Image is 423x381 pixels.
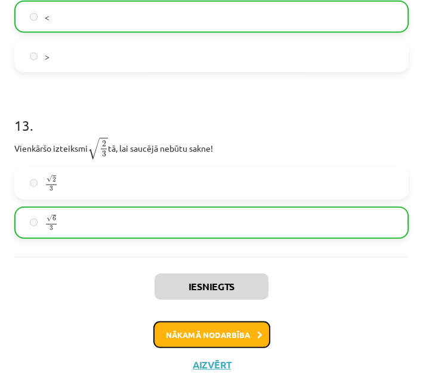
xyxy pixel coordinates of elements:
[155,274,268,300] button: Iesniegts
[50,186,53,192] span: 3
[14,137,409,160] p: Vienkāršo izteiksmi tā, lai saucējā nebūtu sakne!
[153,321,270,349] button: Nākamā nodarbība
[45,11,50,23] span: <
[30,53,38,60] input: >
[102,151,106,157] span: 3
[30,13,38,21] input: <
[189,359,234,371] button: Aizvērt
[53,216,56,222] span: 6
[53,177,56,182] span: 2
[88,138,100,159] span: √
[47,215,53,222] span: √
[14,96,409,133] h1: 13 .
[102,141,106,147] span: 2
[45,50,50,63] span: >
[50,226,53,231] span: 3
[47,176,53,183] span: √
